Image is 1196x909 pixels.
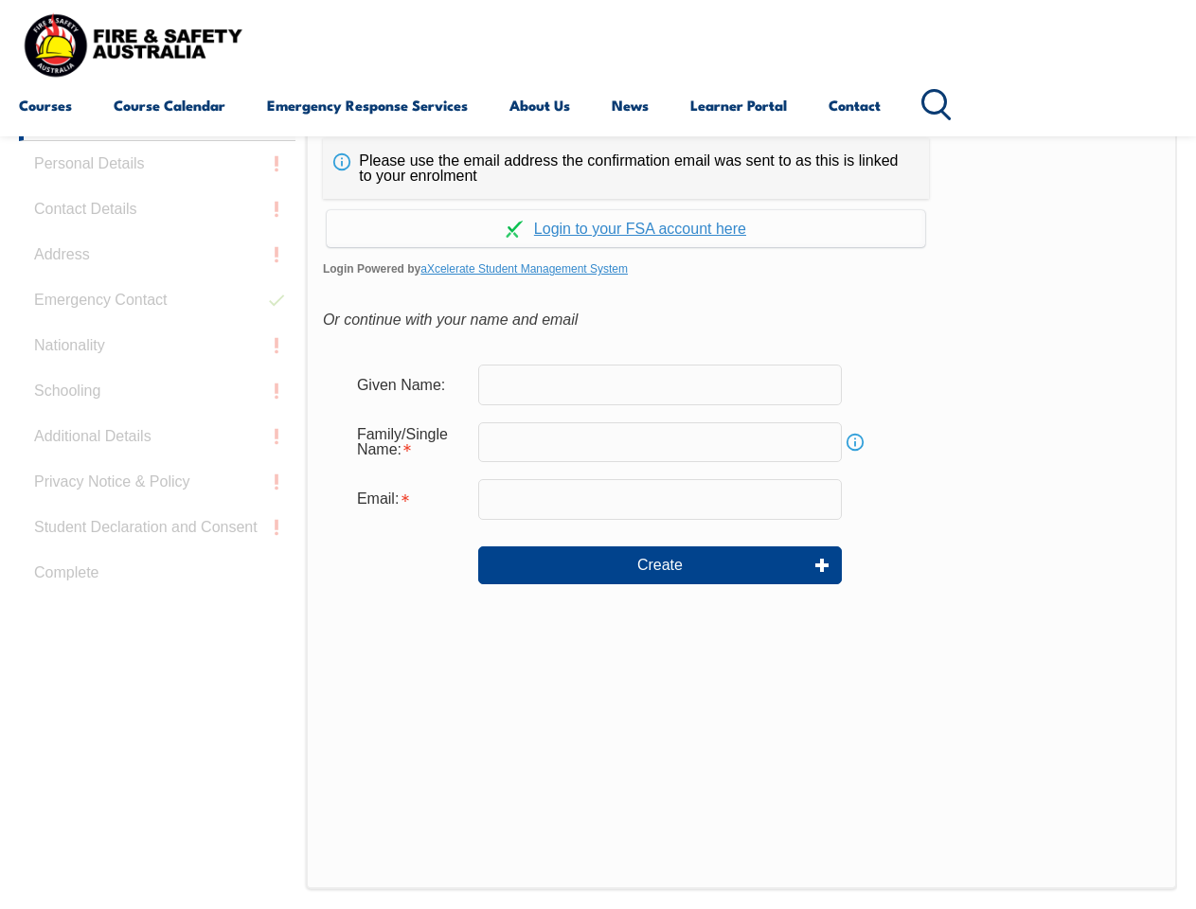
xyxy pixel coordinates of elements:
span: Login Powered by [323,255,1160,283]
a: Course Calendar [114,82,225,128]
a: Courses [19,82,72,128]
button: Create [478,546,842,584]
div: Family/Single Name is required. [342,417,478,468]
div: Please use the email address the confirmation email was sent to as this is linked to your enrolment [323,138,929,199]
a: News [612,82,649,128]
div: Email is required. [342,481,478,517]
div: Given Name: [342,366,478,402]
a: About Us [509,82,570,128]
a: aXcelerate Student Management System [420,262,628,276]
img: Log in withaxcelerate [506,221,523,238]
div: Or continue with your name and email [323,306,1160,334]
a: Emergency Response Services [267,82,468,128]
a: Contact [829,82,881,128]
a: Learner Portal [690,82,787,128]
a: Info [842,429,868,455]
